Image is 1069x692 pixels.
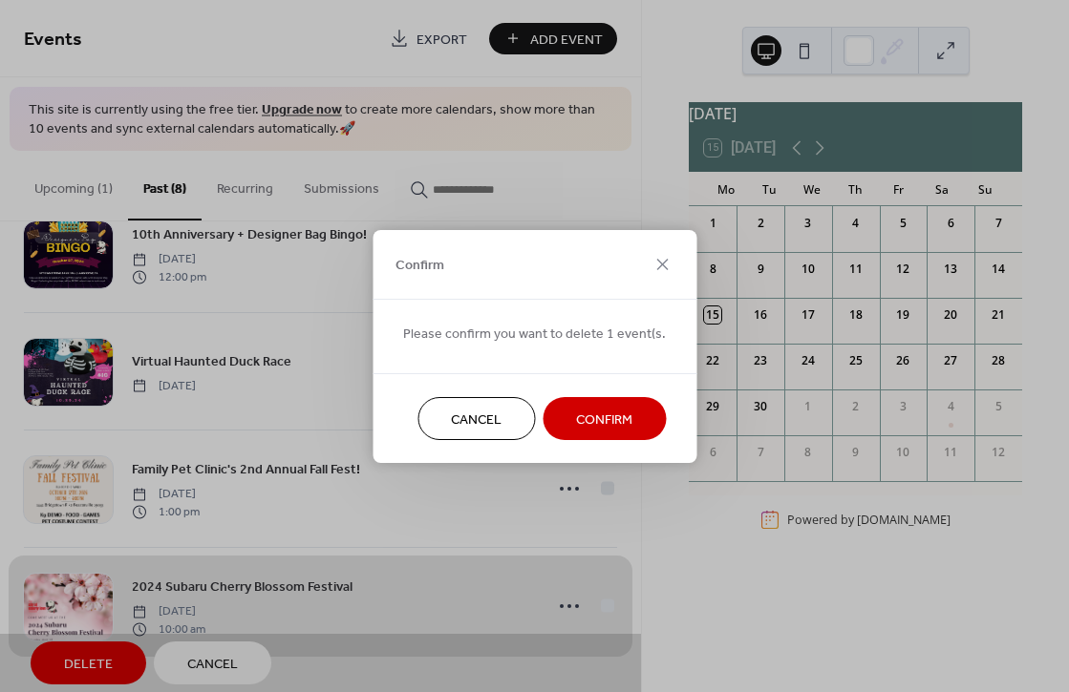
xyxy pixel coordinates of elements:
span: Confirm [396,256,444,276]
span: Confirm [576,409,632,430]
span: Please confirm you want to delete 1 event(s. [403,324,666,344]
button: Confirm [543,397,666,440]
button: Cancel [417,397,535,440]
span: Cancel [451,409,502,430]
